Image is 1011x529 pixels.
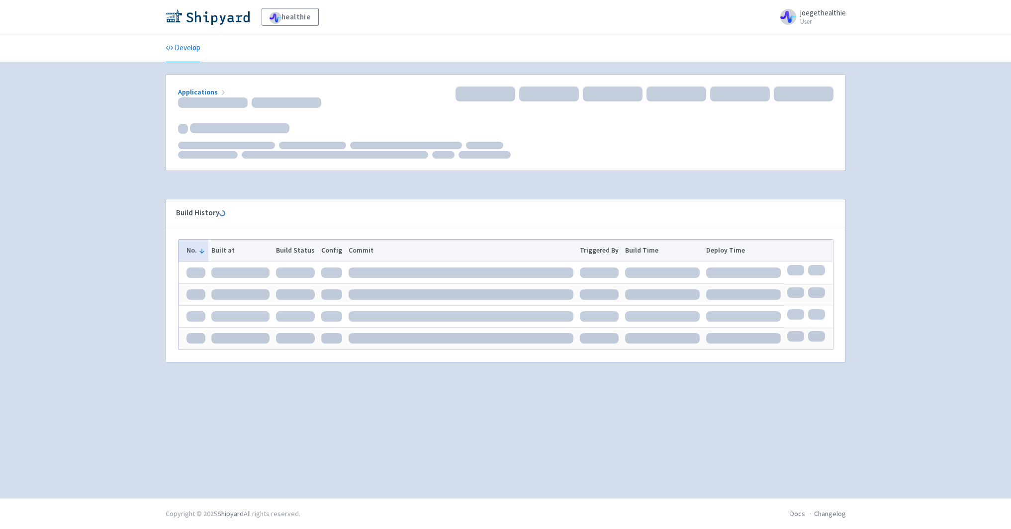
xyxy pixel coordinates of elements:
[178,88,227,96] a: Applications
[814,509,846,518] a: Changelog
[262,8,319,26] a: healthie
[217,509,244,518] a: Shipyard
[318,240,345,262] th: Config
[703,240,784,262] th: Deploy Time
[166,9,250,25] img: Shipyard logo
[800,18,846,25] small: User
[208,240,273,262] th: Built at
[176,207,820,219] div: Build History
[800,8,846,17] span: joegethealthie
[790,509,805,518] a: Docs
[273,240,318,262] th: Build Status
[774,9,846,25] a: joegethealthie User
[622,240,703,262] th: Build Time
[577,240,622,262] th: Triggered By
[345,240,577,262] th: Commit
[186,245,205,256] button: No.
[166,34,200,62] a: Develop
[166,509,300,519] div: Copyright © 2025 All rights reserved.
